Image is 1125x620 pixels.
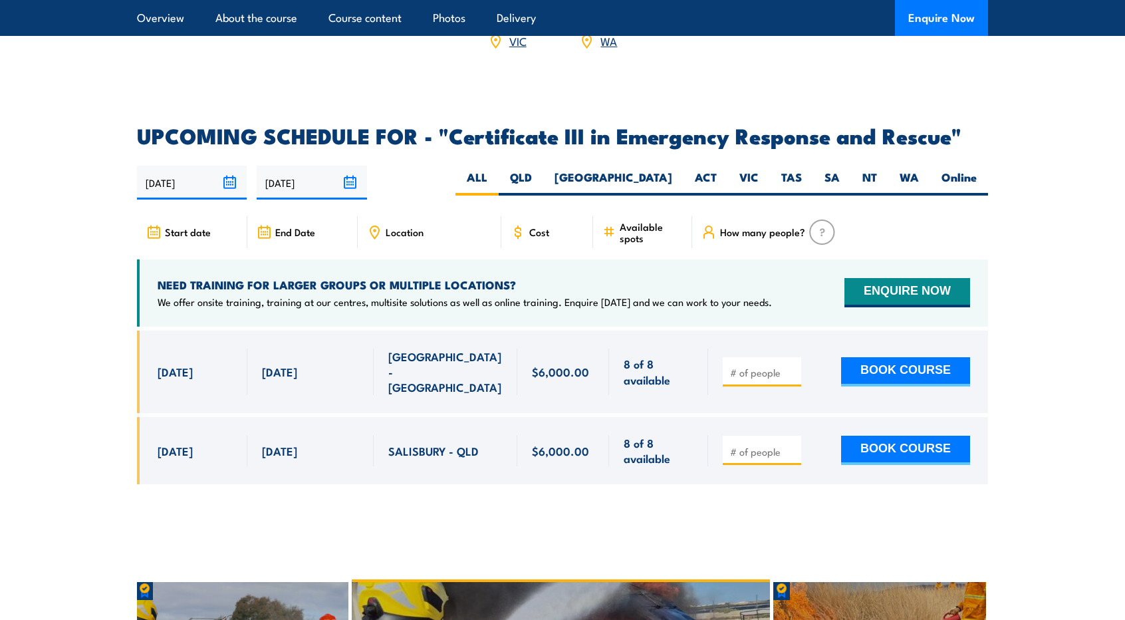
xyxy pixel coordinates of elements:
h4: NEED TRAINING FOR LARGER GROUPS OR MULTIPLE LOCATIONS? [158,277,772,292]
label: ACT [684,170,728,196]
span: 8 of 8 available [624,435,693,466]
span: 8 of 8 available [624,356,693,387]
span: [DATE] [262,364,297,379]
label: Online [930,170,988,196]
label: [GEOGRAPHIC_DATA] [543,170,684,196]
span: [GEOGRAPHIC_DATA] - [GEOGRAPHIC_DATA] [388,349,503,395]
span: Start date [165,226,211,237]
span: [DATE] [158,364,193,379]
span: Cost [529,226,549,237]
input: From date [137,166,247,200]
a: WA [600,33,617,49]
button: ENQUIRE NOW [844,278,970,307]
h2: UPCOMING SCHEDULE FOR - "Certificate III in Emergency Response and Rescue" [137,126,988,144]
label: VIC [728,170,770,196]
span: $6,000.00 [532,443,589,458]
span: $6,000.00 [532,364,589,379]
span: End Date [275,226,315,237]
button: BOOK COURSE [841,357,970,387]
span: SALISBURY - QLD [388,443,479,458]
span: [DATE] [158,443,193,458]
label: NT [851,170,888,196]
span: [DATE] [262,443,297,458]
label: ALL [455,170,499,196]
span: Location [386,226,424,237]
input: # of people [730,445,797,458]
label: WA [888,170,930,196]
span: Available spots [620,221,683,243]
input: To date [257,166,366,200]
p: We offer onsite training, training at our centres, multisite solutions as well as online training... [158,295,772,309]
label: QLD [499,170,543,196]
a: VIC [509,33,527,49]
label: TAS [770,170,813,196]
label: SA [813,170,851,196]
button: BOOK COURSE [841,436,970,465]
input: # of people [730,366,797,379]
span: How many people? [720,226,805,237]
